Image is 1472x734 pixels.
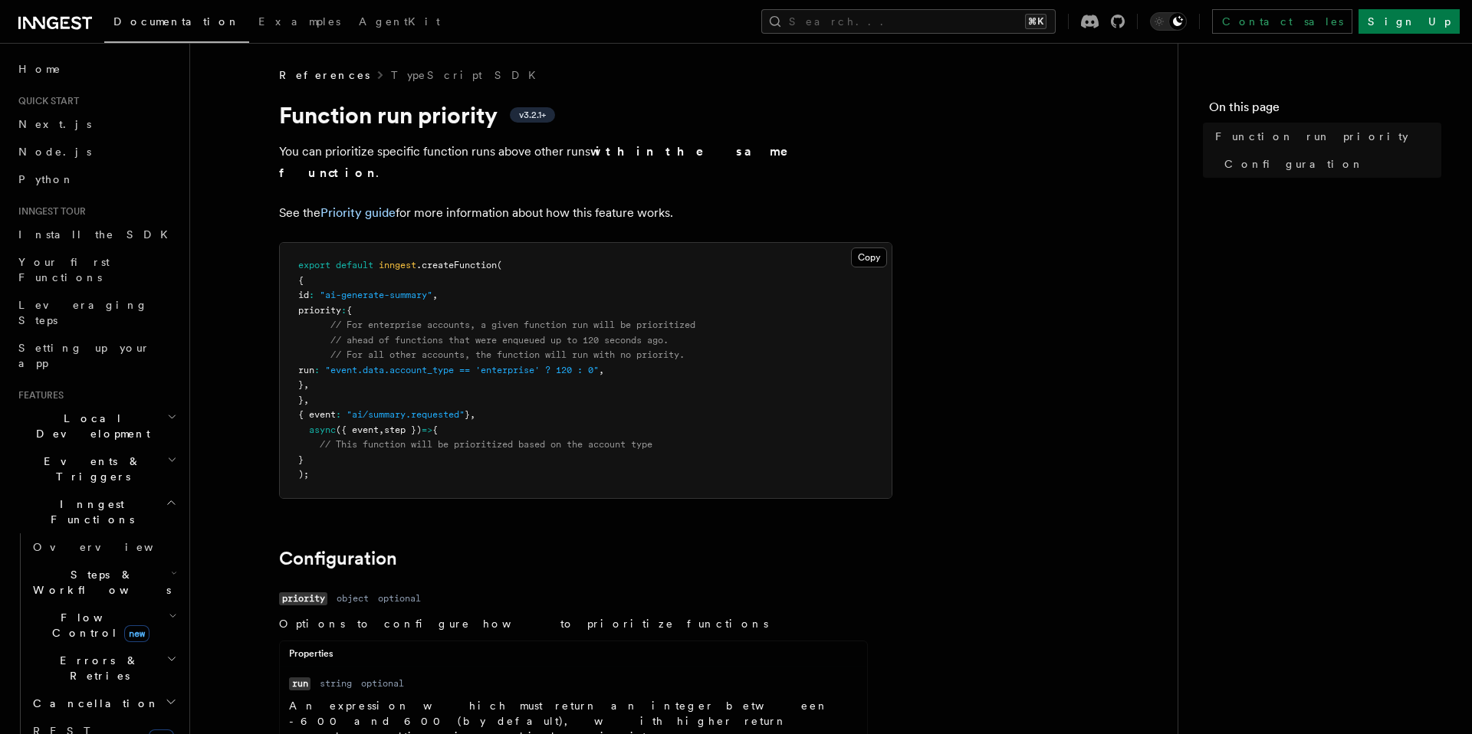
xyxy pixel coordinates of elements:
[337,592,369,605] dd: object
[18,173,74,185] span: Python
[104,5,249,43] a: Documentation
[18,146,91,158] span: Node.js
[1150,12,1187,31] button: Toggle dark mode
[298,409,336,420] span: { event
[1025,14,1046,29] kbd: ⌘K
[27,696,159,711] span: Cancellation
[298,305,341,316] span: priority
[279,616,868,631] p: Options to configure how to prioritize functions
[1359,9,1460,34] a: Sign Up
[27,567,171,598] span: Steps & Workflows
[124,625,149,642] span: new
[422,424,432,435] span: =>
[279,202,892,224] p: See the for more information about how this feature works.
[330,349,685,360] span: // For all other accounts, the function will run with no priority.
[320,677,352,690] dd: string
[18,118,91,130] span: Next.js
[12,405,180,447] button: Local Development
[384,424,422,435] span: step })
[378,592,421,605] dd: optional
[304,395,309,405] span: ,
[12,110,180,138] a: Next.js
[851,247,887,267] button: Copy
[379,260,416,270] span: inngest
[314,365,320,375] span: :
[320,290,432,300] span: "ai-generate-summary"
[12,496,166,527] span: Inngest Functions
[18,299,148,326] span: Leveraging Steps
[12,447,180,490] button: Events & Triggers
[336,260,373,270] span: default
[298,275,304,286] span: {
[18,61,61,77] span: Home
[519,109,546,121] span: v3.2.1+
[279,101,892,129] h1: Function run priority
[361,677,404,690] dd: optional
[298,469,309,480] span: );
[18,228,177,241] span: Install the SDK
[497,260,502,270] span: (
[416,260,497,270] span: .createFunction
[330,319,695,330] span: // For enterprise accounts, a given function run will be prioritized
[12,248,180,291] a: Your first Functions
[12,138,180,165] a: Node.js
[341,305,347,316] span: :
[27,604,180,647] button: Flow Controlnew
[18,342,150,369] span: Setting up your app
[279,141,892,184] p: You can prioritize specific function runs above other runs .
[1212,9,1352,34] a: Contact sales
[1224,156,1364,172] span: Configuration
[465,409,470,420] span: }
[258,15,340,28] span: Examples
[379,424,384,435] span: ,
[12,490,180,533] button: Inngest Functions
[1209,98,1441,123] h4: On this page
[359,15,440,28] span: AgentKit
[1218,150,1441,178] a: Configuration
[279,67,370,83] span: References
[325,365,599,375] span: "event.data.account_type == 'enterprise' ? 120 : 0"
[330,335,669,346] span: // ahead of functions that were enqueued up to 120 seconds ago.
[470,409,475,420] span: ,
[432,290,438,300] span: ,
[27,533,180,561] a: Overview
[336,424,379,435] span: ({ event
[432,424,438,435] span: {
[1215,129,1408,144] span: Function run priority
[27,561,180,604] button: Steps & Workflows
[12,389,64,401] span: Features
[12,95,79,107] span: Quick start
[761,9,1056,34] button: Search...⌘K
[298,454,304,465] span: }
[12,454,167,484] span: Events & Triggers
[391,67,545,83] a: TypeScript SDK
[289,677,310,690] code: run
[336,409,341,420] span: :
[27,610,169,641] span: Flow Control
[12,291,180,334] a: Leveraging Steps
[113,15,240,28] span: Documentation
[320,205,396,220] a: Priority guide
[599,365,604,375] span: ,
[320,439,652,450] span: // This function will be prioritized based on the account type
[280,647,867,667] div: Properties
[33,541,191,553] span: Overview
[27,653,166,683] span: Errors & Retries
[27,647,180,690] button: Errors & Retries
[347,305,352,316] span: {
[12,221,180,248] a: Install the SDK
[298,260,330,270] span: export
[249,5,350,41] a: Examples
[309,424,336,435] span: async
[12,205,86,218] span: Inngest tour
[12,411,167,441] span: Local Development
[298,395,304,405] span: }
[279,592,327,605] code: priority
[1209,123,1441,150] a: Function run priority
[12,55,180,83] a: Home
[298,290,309,300] span: id
[298,379,304,390] span: }
[279,548,397,569] a: Configuration
[18,256,110,283] span: Your first Functions
[298,365,314,375] span: run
